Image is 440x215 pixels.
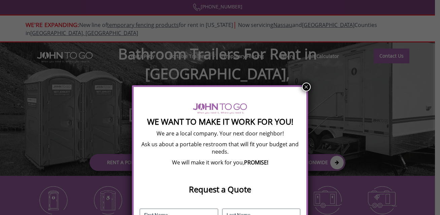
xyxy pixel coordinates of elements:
[189,184,251,195] strong: Request a Quote
[244,159,268,166] b: PROMISE!
[302,83,311,91] button: Close
[140,141,300,155] p: Ask us about a portable restroom that will fit your budget and needs.
[147,116,293,127] strong: We Want To Make It Work For You!
[140,130,300,137] p: We are a local company. Your next door neighbor!
[140,159,300,166] p: We will make it work for you,
[193,103,247,114] img: logo of viptogo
